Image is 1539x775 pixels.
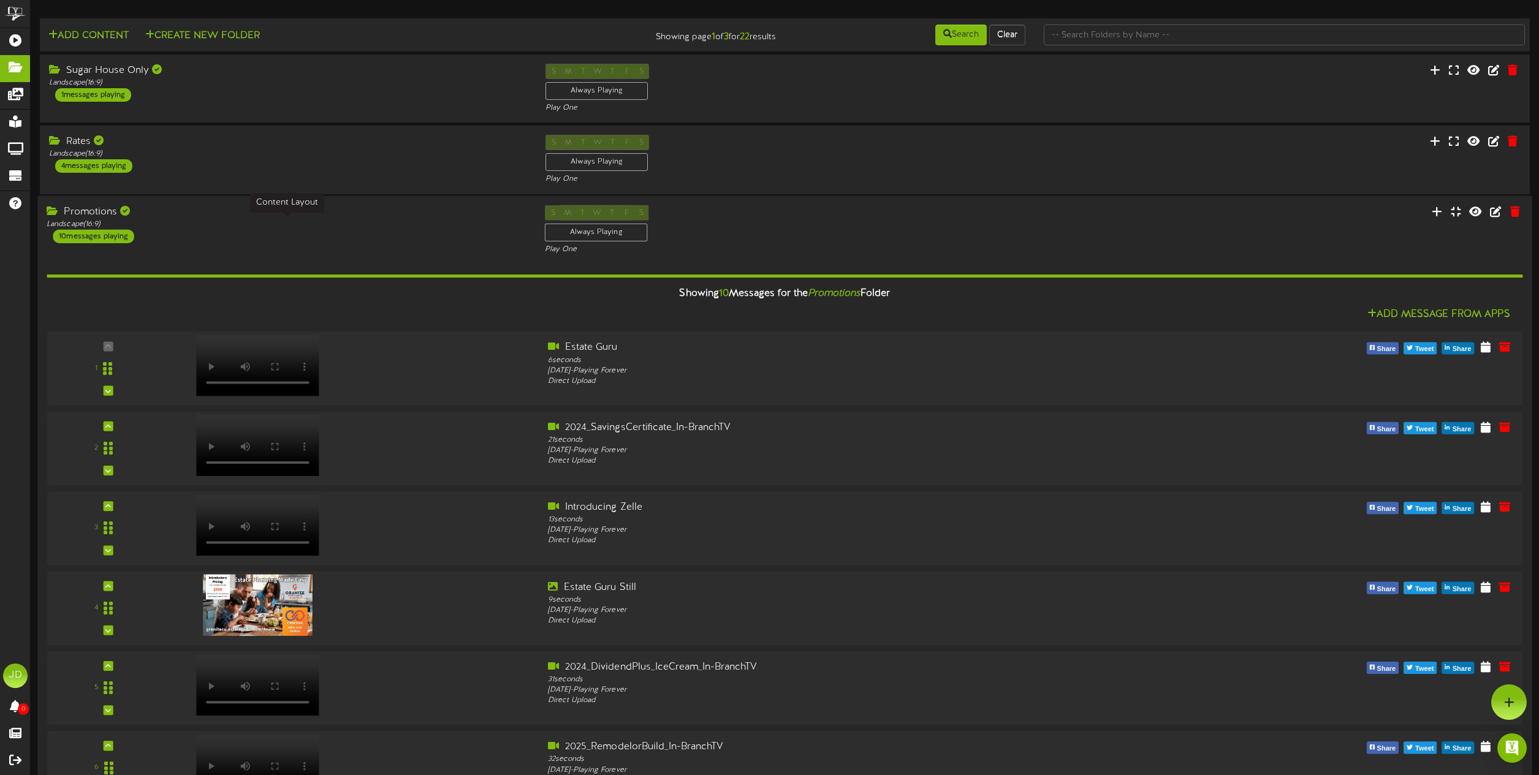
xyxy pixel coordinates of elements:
div: Introducing Zelle [548,501,1144,515]
button: Search [935,25,987,45]
div: Promotions [47,205,526,219]
div: Direct Upload [548,535,1144,546]
span: Share [1450,423,1474,436]
div: Play One [545,103,1024,113]
div: 21 seconds [548,434,1144,445]
div: Landscape ( 16:9 ) [49,149,527,159]
div: Always Playing [545,153,648,171]
i: Promotions [808,288,861,299]
button: Share [1442,741,1475,754]
button: Share [1366,581,1399,594]
div: Sugar House Only [49,64,527,78]
div: Rates [49,135,527,149]
span: Tweet [1413,742,1436,755]
div: Always Playing [545,223,648,241]
button: Share [1366,741,1399,754]
div: Landscape ( 16:9 ) [47,219,526,229]
div: [DATE] - Playing Forever [548,605,1144,615]
button: Add Content [45,28,132,43]
button: Share [1442,422,1475,434]
span: Tweet [1413,662,1436,676]
span: Tweet [1413,502,1436,516]
button: Tweet [1404,581,1437,594]
span: Share [1375,502,1399,516]
span: Tweet [1413,582,1436,595]
div: Play One [545,244,1025,255]
strong: 22 [740,31,750,42]
div: 1 messages playing [55,88,131,102]
div: 2024_DividendPlus_IceCream_In-BranchTV [548,660,1144,674]
span: Share [1450,342,1474,356]
img: 969f48fc-8117-4777-9593-620cb9745bb7.png [203,574,312,635]
span: Share [1375,662,1399,676]
span: Share [1450,742,1474,755]
button: Tweet [1404,662,1437,674]
span: Share [1375,342,1399,356]
div: [DATE] - Playing Forever [548,365,1144,376]
input: -- Search Folders by Name -- [1044,25,1525,45]
div: Direct Upload [548,456,1144,466]
button: Share [1442,342,1475,354]
button: Share [1442,662,1475,674]
strong: 1 [712,31,715,42]
span: Share [1375,742,1399,755]
span: Share [1450,582,1474,595]
div: Estate Guru Still [548,580,1144,594]
div: 13 seconds [548,515,1144,525]
button: Tweet [1404,422,1437,434]
div: Direct Upload [548,615,1144,626]
span: Share [1375,423,1399,436]
div: Estate Guru [548,341,1144,355]
button: Create New Folder [142,28,264,43]
button: Share [1366,662,1399,674]
div: 6 seconds [548,355,1144,365]
div: Always Playing [545,82,648,100]
div: 4 messages playing [55,159,132,173]
span: 10 [719,288,729,299]
button: Share [1366,342,1399,354]
button: Share [1442,502,1475,514]
span: Share [1450,662,1474,676]
div: [DATE] - Playing Forever [548,765,1144,775]
div: Landscape ( 16:9 ) [49,78,527,88]
div: 10 messages playing [53,229,134,243]
button: Share [1442,581,1475,594]
div: [DATE] - Playing Forever [548,445,1144,455]
span: Share [1375,582,1399,595]
div: 2025_RemodelorBuild_In-BranchTV [548,740,1144,754]
div: JD [3,663,28,688]
button: Tweet [1404,741,1437,754]
button: Tweet [1404,342,1437,354]
div: 31 seconds [548,674,1144,684]
div: Showing page of for results [535,23,785,44]
div: Play One [545,174,1024,184]
button: Share [1366,422,1399,434]
span: Tweet [1413,423,1436,436]
div: 2024_SavingsCertificate_In-BranchTV [548,420,1144,434]
div: Direct Upload [548,695,1144,706]
div: Direct Upload [548,376,1144,386]
button: Add Message From Apps [1364,307,1514,322]
div: 32 seconds [548,754,1144,765]
span: Share [1450,502,1474,516]
div: 6 [94,762,99,773]
strong: 3 [724,31,729,42]
span: 0 [18,703,29,715]
button: Tweet [1404,502,1437,514]
span: Tweet [1413,342,1436,356]
div: 9 seconds [548,594,1144,605]
div: Open Intercom Messenger [1497,733,1527,763]
div: [DATE] - Playing Forever [548,525,1144,535]
button: Share [1366,502,1399,514]
div: [DATE] - Playing Forever [548,685,1144,695]
div: Showing Messages for the Folder [37,281,1532,307]
button: Clear [989,25,1025,45]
